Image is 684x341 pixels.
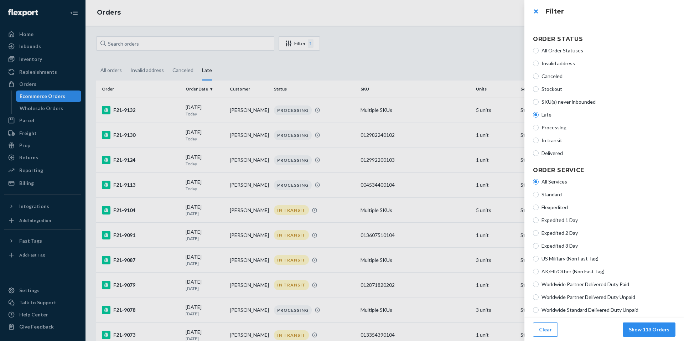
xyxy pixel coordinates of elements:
[533,99,539,105] input: SKU(s) never inbounded
[541,306,675,314] span: Worldwide Standard Delivered Duty Unpaid
[541,98,675,105] span: SKU(s) never inbounded
[541,204,675,211] span: Flexpedited
[541,229,675,237] span: Expedited 2 Day
[541,294,675,301] span: Worldwide Partner Delivered Duty Unpaid
[541,281,675,288] span: Worldwide Partner Delivered Duty Paid
[533,307,539,313] input: Worldwide Standard Delivered Duty Unpaid
[533,281,539,287] input: Worldwide Partner Delivered Duty Paid
[541,124,675,131] span: Processing
[533,86,539,92] input: Stockout
[533,179,539,185] input: All Services
[533,269,539,274] input: AK/HI/Other (Non Fast Tag)
[541,111,675,118] span: Late
[546,7,675,16] h3: Filter
[541,86,675,93] span: Stockout
[533,230,539,236] input: Expedited 2 Day
[533,294,539,300] input: Worldwide Partner Delivered Duty Unpaid
[533,150,539,156] input: Delivered
[529,4,543,19] button: close
[533,61,539,66] input: Invalid address
[541,137,675,144] span: In transit
[541,150,675,157] span: Delivered
[533,322,558,337] button: Clear
[533,256,539,262] input: US Military (Non Fast Tag)
[541,191,675,198] span: Standard
[533,112,539,118] input: Late
[533,243,539,249] input: Expedited 3 Day
[541,242,675,249] span: Expedited 3 Day
[533,35,675,43] h4: Order Status
[533,205,539,210] input: Flexpedited
[541,47,675,54] span: All Order Statuses
[541,73,675,80] span: Canceled
[533,138,539,143] input: In transit
[533,217,539,223] input: Expedited 1 Day
[533,73,539,79] input: Canceled
[541,268,675,275] span: AK/HI/Other (Non Fast Tag)
[541,255,675,262] span: US Military (Non Fast Tag)
[541,178,675,185] span: All Services
[533,166,675,175] h4: Order Service
[541,217,675,224] span: Expedited 1 Day
[623,322,675,337] button: Show 113 Orders
[533,192,539,197] input: Standard
[533,48,539,53] input: All Order Statuses
[16,5,30,11] span: Chat
[541,60,675,67] span: Invalid address
[533,125,539,130] input: Processing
